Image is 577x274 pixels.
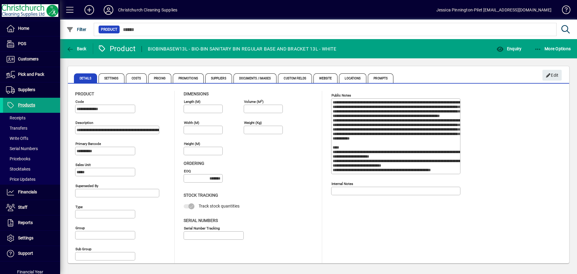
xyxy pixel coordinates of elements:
[3,36,60,51] a: POS
[205,73,232,83] span: Suppliers
[75,184,98,188] mat-label: Superseded by
[278,73,312,83] span: Custom Fields
[6,136,28,141] span: Write Offs
[331,93,351,97] mat-label: Public Notes
[542,70,562,81] button: Edit
[3,82,60,97] a: Suppliers
[6,146,38,151] span: Serial Numbers
[18,41,26,46] span: POS
[18,236,33,240] span: Settings
[533,43,572,54] button: More Options
[6,156,30,161] span: Pricebooks
[3,215,60,230] a: Reports
[3,231,60,246] a: Settings
[98,44,136,54] div: Product
[3,133,60,143] a: Write Offs
[74,73,97,83] span: Details
[65,43,88,54] button: Back
[148,73,171,83] span: Pricing
[126,73,147,83] span: Costs
[339,73,366,83] span: Locations
[3,154,60,164] a: Pricebooks
[331,182,353,186] mat-label: Internal Notes
[6,167,30,171] span: Stocktakes
[244,100,264,104] mat-label: Volume (m )
[101,26,117,32] span: Product
[66,27,87,32] span: Filter
[557,1,569,21] a: Knowledge Base
[199,204,240,208] span: Track stock quantities
[3,200,60,215] a: Staff
[173,73,204,83] span: Promotions
[184,226,220,230] mat-label: Serial Number tracking
[313,73,338,83] span: Website
[75,142,101,146] mat-label: Primary barcode
[184,193,218,198] span: Stock Tracking
[6,115,26,120] span: Receipts
[75,226,85,230] mat-label: Group
[495,43,523,54] button: Enquiry
[75,91,94,96] span: Product
[18,220,33,225] span: Reports
[6,177,35,182] span: Price Updates
[184,161,204,166] span: Ordering
[3,52,60,67] a: Customers
[496,46,521,51] span: Enquiry
[534,46,571,51] span: More Options
[18,87,35,92] span: Suppliers
[75,121,93,125] mat-label: Description
[3,113,60,123] a: Receipts
[184,169,191,173] mat-label: EOQ
[3,21,60,36] a: Home
[18,26,29,31] span: Home
[118,5,177,15] div: Christchurch Cleaning Supplies
[18,103,35,107] span: Products
[75,100,84,104] mat-label: Code
[3,185,60,200] a: Financials
[65,24,88,35] button: Filter
[75,163,91,167] mat-label: Sales unit
[99,73,124,83] span: Settings
[80,5,99,15] button: Add
[75,205,83,209] mat-label: Type
[18,57,38,61] span: Customers
[3,123,60,133] a: Transfers
[99,5,118,15] button: Profile
[184,121,199,125] mat-label: Width (m)
[75,247,91,251] mat-label: Sub group
[3,246,60,261] a: Support
[3,164,60,174] a: Stocktakes
[234,73,277,83] span: Documents / Images
[368,73,393,83] span: Prompts
[184,91,209,96] span: Dimensions
[18,251,33,256] span: Support
[3,143,60,154] a: Serial Numbers
[244,121,262,125] mat-label: Weight (Kg)
[3,174,60,184] a: Price Updates
[18,189,37,194] span: Financials
[436,5,551,15] div: Jessica Pinnington-Pilet [EMAIL_ADDRESS][DOMAIN_NAME]
[184,100,200,104] mat-label: Length (m)
[66,46,87,51] span: Back
[148,44,336,54] div: BIOBINBASEW13L - BIO-BIN SANITARY BIN REGULAR BASE AND BRACKET 13L - WHITE
[184,218,218,223] span: Serial Numbers
[18,72,44,77] span: Pick and Pack
[6,126,27,131] span: Transfers
[60,43,93,54] app-page-header-button: Back
[261,99,262,102] sup: 3
[546,70,559,80] span: Edit
[18,205,27,210] span: Staff
[3,67,60,82] a: Pick and Pack
[184,142,200,146] mat-label: Height (m)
